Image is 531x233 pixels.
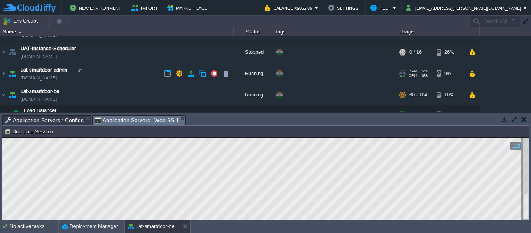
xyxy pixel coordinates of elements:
div: No active tasks [10,220,58,233]
img: CloudJiffy [3,3,56,13]
button: Env Groups [3,16,41,26]
img: AMDAwAAAACH5BAEAAAAALAAAAAABAAEAAAICRAEAOw== [7,63,18,84]
img: AMDAwAAAACH5BAEAAAAALAAAAAABAAEAAAICRAEAOw== [0,42,7,63]
img: AMDAwAAAACH5BAEAAAAALAAAAAABAAEAAAICRAEAOw== [7,84,18,105]
a: [DOMAIN_NAME] [21,53,57,60]
span: RAM [409,69,417,74]
a: [DOMAIN_NAME] [21,74,57,82]
button: Marketplace [167,3,210,12]
div: Status [234,27,272,36]
img: AMDAwAAAACH5BAEAAAAALAAAAAABAAEAAAICRAEAOw== [7,42,18,63]
div: Usage [397,27,479,36]
div: 1 / 16 [409,106,422,121]
button: Settings [328,3,361,12]
div: 60 / 104 [409,84,427,105]
div: 26% [437,42,462,63]
div: Stopped [234,42,272,63]
div: 9% [437,63,462,84]
span: 9% [420,69,428,74]
img: AMDAwAAAACH5BAEAAAAALAAAAAABAAEAAAICRAEAOw== [10,106,21,121]
div: 10% [437,84,462,105]
a: Load Balancer [23,107,58,113]
div: Running [234,63,272,84]
a: [DOMAIN_NAME] [21,95,57,103]
button: [EMAIL_ADDRESS][PERSON_NAME][DOMAIN_NAME] [406,3,523,12]
span: 0% [420,74,428,78]
button: Help [370,3,393,12]
div: Running [234,84,272,105]
span: Application Servers : Web SSH [95,116,178,125]
button: Balance ₹9062.85 [265,3,314,12]
span: CPU [409,74,417,78]
div: 4% [437,106,462,121]
span: Application Servers : Configs [5,116,84,125]
div: Tags [273,27,397,36]
div: 0 / 16 [409,42,422,63]
button: Import [131,3,160,12]
button: New Environment [70,3,124,12]
a: UAT-Instance-Scheduler [21,45,76,53]
img: AMDAwAAAACH5BAEAAAAALAAAAAABAAEAAAICRAEAOw== [0,63,7,84]
img: AMDAwAAAACH5BAEAAAAALAAAAAABAAEAAAICRAEAOw== [0,84,7,105]
button: Duplicate Session [5,128,56,135]
button: Deployment Manager [62,222,118,230]
button: uat-smartdoor-be [128,222,175,230]
a: uat-smartdoor-be [21,88,59,95]
img: AMDAwAAAACH5BAEAAAAALAAAAAABAAEAAAICRAEAOw== [18,31,22,33]
a: uat-smartdoor-admin [21,66,67,74]
img: AMDAwAAAACH5BAEAAAAALAAAAAABAAEAAAICRAEAOw== [5,106,10,121]
div: Name [1,27,233,36]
